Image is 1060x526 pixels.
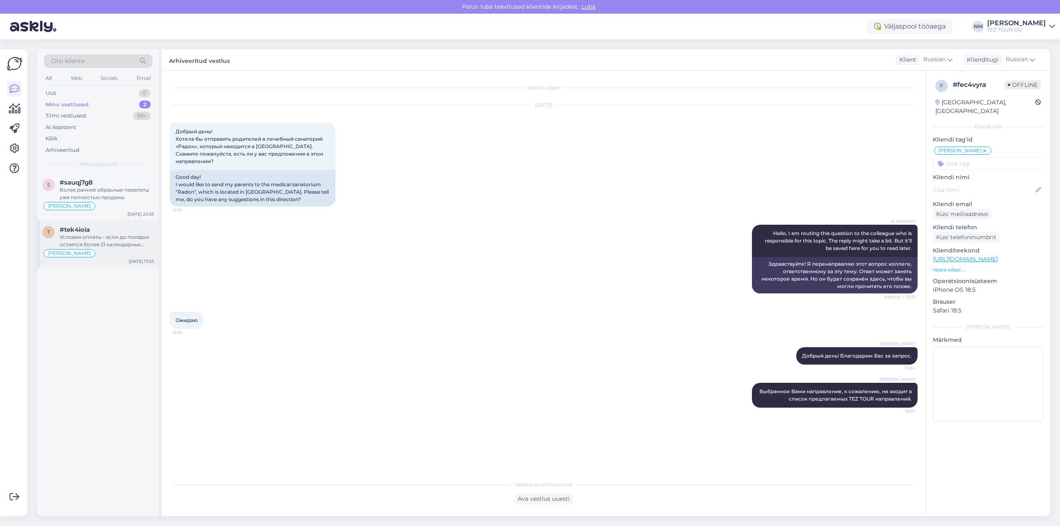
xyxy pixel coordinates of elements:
div: Kliendi info [933,123,1043,130]
span: 15:54 [884,365,915,371]
div: Minu vestlused [46,101,89,109]
span: #tek4ioia [60,226,90,233]
div: Здравствуйте! Я перенаправляю этот вопрос коллеге, ответственному за эту тему. Ответ может занять... [752,257,918,293]
span: [PERSON_NAME] [879,341,915,347]
span: Добрый день! Хотела бы отправить родителей в лечебный санаторий «Радон», который находится в [GEO... [176,128,325,164]
span: s [47,182,50,188]
span: 15:59 [884,408,915,414]
div: Web [69,73,84,84]
div: [GEOGRAPHIC_DATA], [GEOGRAPHIC_DATA] [935,98,1035,115]
input: Lisa tag [933,157,1043,170]
span: 15:20 [172,329,203,336]
div: Условия оплаты - если до поездки остается более 21 календарных дней, следует оплатить 10% от обще... [60,233,154,248]
span: Luba [579,3,598,10]
div: Ava vestlus uuesti [514,493,573,504]
span: Offline [1005,80,1041,89]
span: #sauqj7g8 [60,179,93,186]
p: Operatsioonisüsteem [933,277,1043,286]
div: Email [135,73,152,84]
p: Safari 18.5 [933,306,1043,315]
p: Vaata edasi ... [933,266,1043,274]
div: Küsi meiliaadressi [933,209,992,220]
span: f [940,83,943,89]
div: Klient [896,55,916,64]
p: Brauser [933,298,1043,306]
p: iPhone OS 18.5 [933,286,1043,294]
div: Более ранние обраьные перелеты уже полностью проданы [60,186,154,201]
span: Добрый день! Благодарим Вас за запрос. [802,353,912,359]
span: [PERSON_NAME] [48,251,91,256]
input: Lisa nimi [933,185,1034,195]
span: Ожидаю [176,317,198,323]
a: [PERSON_NAME]TEZ TOUR OÜ [987,20,1055,33]
span: Nähtud ✓ 15:19 [884,294,915,300]
div: TEZ TOUR OÜ [987,26,1046,33]
span: [PERSON_NAME] [938,148,982,153]
span: Otsi kliente [51,57,84,65]
div: Tiimi vestlused [46,112,86,120]
div: # fec4vyra [953,80,1005,90]
span: Hello, I am routing this question to the colleague who is responsible for this topic. The reply m... [765,230,913,251]
div: [PERSON_NAME] [987,20,1046,26]
div: Socials [99,73,119,84]
div: Küsi telefoninumbrit [933,232,1000,243]
div: Vestlus algas [170,84,918,91]
span: 15:19 [172,207,203,213]
div: 2 [139,101,151,109]
div: [DATE] 17:55 [129,258,154,264]
div: [DATE] 20:55 [128,211,154,217]
div: All [44,73,53,84]
div: NM [972,21,984,32]
p: Kliendi tag'id [933,135,1043,144]
p: Kliendi email [933,200,1043,209]
div: 0 [139,89,151,97]
span: Выбранное Вами направление, к сожалению, не входит в список предлагаемых TEZ TOUR направлений. [759,388,913,402]
span: Vestlus on arhiveeritud [516,481,572,488]
p: Kliendi telefon [933,223,1043,232]
span: [PERSON_NAME] [48,204,91,209]
p: Märkmed [933,336,1043,344]
span: Russian [1006,55,1028,64]
p: Klienditeekond [933,246,1043,255]
div: Klienditugi [964,55,999,64]
img: Askly Logo [7,56,22,72]
div: [PERSON_NAME] [933,323,1043,331]
div: Uus [46,89,56,97]
span: AI Assistent [884,218,915,224]
a: [URL][DOMAIN_NAME] [933,255,998,263]
span: [PERSON_NAME] [879,376,915,382]
p: Kliendi nimi [933,173,1043,182]
div: Väljaspool tööaega [867,19,952,34]
div: [DATE] [170,101,918,109]
div: 99+ [133,112,151,120]
div: AI Assistent [46,123,76,132]
span: t [47,229,50,235]
label: Arhiveeritud vestlus [169,54,230,65]
span: Minu vestlused [79,161,117,168]
div: Good day! I would like to send my parents to the medical sanatorium "Radon", which is located in ... [170,170,335,207]
div: Arhiveeritud [46,146,79,154]
div: Kõik [46,135,58,143]
span: Russian [923,55,946,64]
